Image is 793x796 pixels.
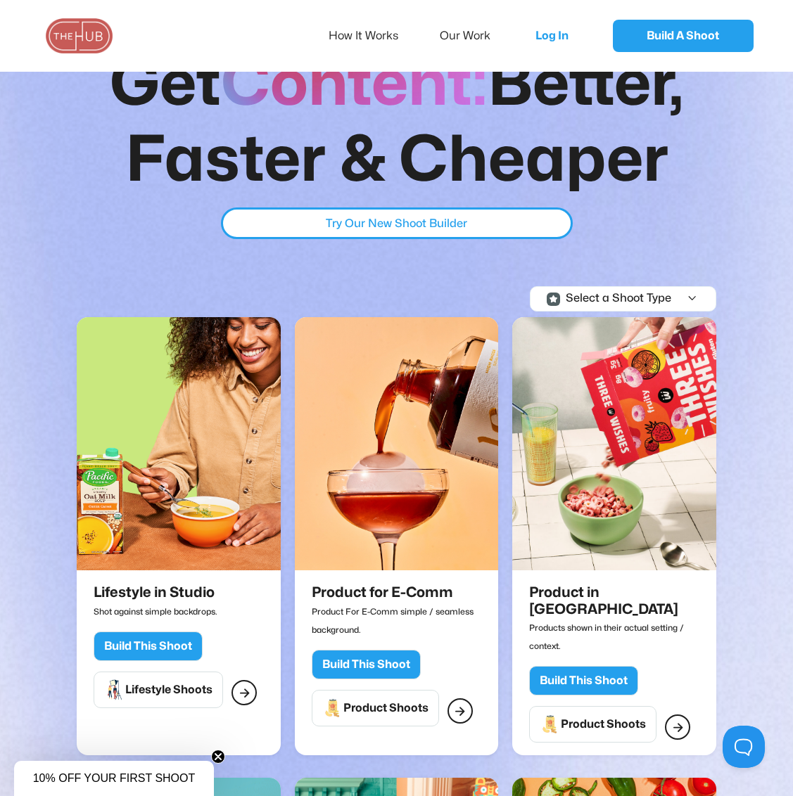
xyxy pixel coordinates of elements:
[531,287,770,311] div: Icon Select Category - Localfinder X Webflow TemplateSelect a Shoot Type
[77,317,281,584] a: Lifestyle in Studio
[77,317,281,570] img: Lifestyle in Studio
[561,717,646,731] div: Product Shoots
[540,674,628,688] div: Build This Shoot
[125,683,212,697] div: Lifestyle Shoots
[94,628,203,661] a: Build This Shoot
[673,718,683,736] div: 
[512,317,716,570] img: Product in Situ
[221,54,472,115] strong: Content
[221,207,573,239] a: Try Our New Shoot Builder
[94,601,221,621] p: Shot against simple backdrops.
[540,714,561,735] img: Product Shoots
[231,680,257,705] a: 
[613,20,754,52] a: Build A Shoot
[33,772,196,784] span: 10% OFF YOUR FIRST SHOOT
[14,761,214,796] div: 10% OFF YOUR FIRST SHOOTClose teaser
[312,584,482,601] h2: Product for E-Comm
[329,21,417,51] a: How It Works
[211,750,225,764] button: Close teaser
[94,584,215,601] h2: Lifestyle in Studio
[665,714,690,740] a: 
[295,317,499,584] a: Product for E-Comm
[322,657,410,672] div: Build This Shoot
[312,601,488,639] p: Product For E-Comm simple / seamless background.
[312,646,421,679] a: Build This Shoot
[547,293,560,306] img: Icon Select Category - Localfinder X Webflow Template
[110,54,221,115] strong: Get
[104,639,192,653] div: Build This Shoot
[440,21,509,51] a: Our Work
[687,293,697,305] div: 
[455,702,465,720] div: 
[723,726,765,768] iframe: Toggle Customer Support
[472,54,488,115] strong: :
[239,683,250,702] div: 
[295,317,499,570] img: Product for E-Comm
[512,317,716,584] a: Product in Situ
[566,293,671,305] div: Select a Shoot Type
[104,679,125,700] img: Lifestyle Shoots
[343,701,429,715] div: Product Shoots
[529,617,706,655] p: Products shown in their actual setting / context.
[322,698,343,719] img: Product Shoots
[326,214,467,233] div: Try Our New Shoot Builder
[529,584,699,617] h2: Product in [GEOGRAPHIC_DATA]
[521,13,592,59] a: Log In
[448,698,473,724] a: 
[529,662,638,695] a: Build This Shoot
